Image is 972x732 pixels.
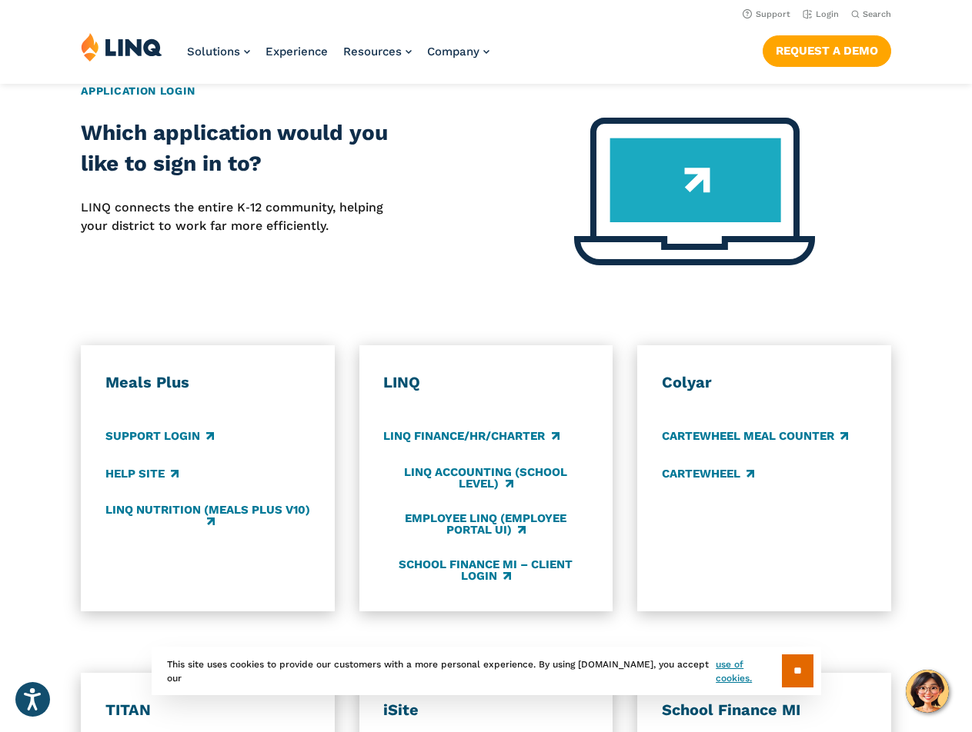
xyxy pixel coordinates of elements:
a: use of cookies. [716,657,781,685]
span: Solutions [187,45,240,58]
a: Experience [266,45,328,58]
a: Resources [343,45,412,58]
img: LINQ | K‑12 Software [81,32,162,62]
a: Employee LINQ (Employee Portal UI) [383,511,588,537]
p: LINQ connects the entire K‑12 community, helping your district to work far more efficiently. [81,198,404,236]
h3: Colyar [662,373,867,393]
h2: Application Login [81,83,890,99]
a: Login [803,9,839,19]
a: Support [743,9,790,19]
span: Company [427,45,479,58]
h3: LINQ [383,373,588,393]
h2: Which application would you like to sign in to? [81,118,404,179]
span: Resources [343,45,402,58]
a: LINQ Accounting (school level) [383,465,588,491]
nav: Primary Navigation [187,32,489,83]
a: Help Site [105,465,179,482]
a: LINQ Nutrition (Meals Plus v10) [105,503,310,528]
a: School Finance MI – Client Login [383,557,588,583]
a: CARTEWHEEL Meal Counter [662,428,848,444]
nav: Button Navigation [763,32,891,66]
button: Hello, have a question? Let’s chat. [906,670,949,713]
h3: Meals Plus [105,373,310,393]
span: Search [863,9,891,19]
div: This site uses cookies to provide our customers with a more personal experience. By using [DOMAIN... [152,647,821,695]
a: Company [427,45,489,58]
button: Open Search Bar [851,8,891,20]
a: CARTEWHEEL [662,465,754,482]
a: LINQ Finance/HR/Charter [383,428,559,444]
a: Solutions [187,45,250,58]
a: Support Login [105,428,214,444]
a: Request a Demo [763,35,891,66]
